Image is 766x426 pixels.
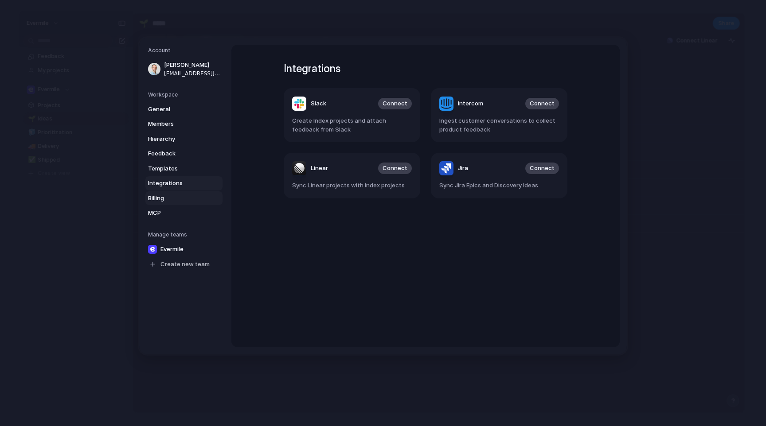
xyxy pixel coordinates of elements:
[292,181,412,190] span: Sync Linear projects with Index projects
[145,58,223,80] a: [PERSON_NAME][EMAIL_ADDRESS][DOMAIN_NAME]
[292,116,412,134] span: Create Index projects and attach feedback from Slack
[148,179,205,188] span: Integrations
[145,206,223,220] a: MCP
[525,163,559,174] button: Connect
[383,164,407,173] span: Connect
[148,105,205,114] span: General
[148,91,223,99] h5: Workspace
[145,257,223,271] a: Create new team
[145,102,223,116] a: General
[148,164,205,173] span: Templates
[164,61,221,70] span: [PERSON_NAME]
[378,98,412,109] button: Connect
[148,135,205,143] span: Hierarchy
[530,164,555,173] span: Connect
[145,242,223,256] a: Evermile
[145,176,223,190] a: Integrations
[311,99,326,108] span: Slack
[311,164,328,173] span: Linear
[148,46,223,54] h5: Account
[284,61,567,77] h1: Integrations
[458,164,468,173] span: Jira
[458,99,483,108] span: Intercom
[148,120,205,128] span: Members
[145,191,223,205] a: Billing
[145,147,223,161] a: Feedback
[160,245,184,254] span: Evermile
[378,163,412,174] button: Connect
[164,70,221,77] span: [EMAIL_ADDRESS][DOMAIN_NAME]
[145,117,223,131] a: Members
[383,99,407,108] span: Connect
[439,116,559,134] span: Ingest customer conversations to collect product feedback
[160,260,210,269] span: Create new team
[148,231,223,239] h5: Manage teams
[145,132,223,146] a: Hierarchy
[145,162,223,176] a: Templates
[439,181,559,190] span: Sync Jira Epics and Discovery Ideas
[148,209,205,217] span: MCP
[525,98,559,109] button: Connect
[530,99,555,108] span: Connect
[148,149,205,158] span: Feedback
[148,194,205,203] span: Billing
